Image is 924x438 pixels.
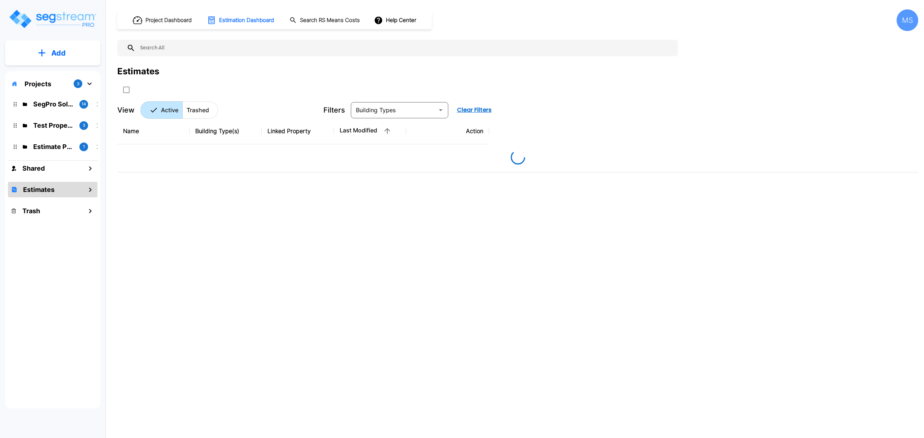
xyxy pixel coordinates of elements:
button: SelectAll [119,83,134,97]
th: Building Type(s) [189,118,262,144]
button: Estimation Dashboard [204,13,278,28]
div: Estimates [117,65,159,78]
button: Active [140,101,183,119]
p: 3 [83,122,85,128]
input: Search All [135,40,674,56]
p: 14 [82,101,86,107]
h1: Estimation Dashboard [219,16,274,25]
h1: Trash [22,206,40,216]
button: Add [5,43,100,63]
p: Trashed [187,106,209,114]
button: Clear Filters [454,103,494,117]
button: Search RS Means Costs [287,13,364,27]
p: Projects [25,79,51,89]
button: Trashed [182,101,218,119]
th: Last Modified [334,118,406,144]
th: Linked Property [262,118,334,144]
div: MS [897,9,918,31]
p: Filters [323,105,345,115]
div: Platform [140,101,218,119]
h1: Search RS Means Costs [300,16,360,25]
p: Add [51,48,66,58]
th: Action [406,118,489,144]
p: 1 [83,144,85,150]
p: Test Property Folder [33,121,74,130]
p: View [117,105,135,115]
p: SegPro Solutions CSS [33,99,74,109]
h1: Project Dashboard [145,16,192,25]
p: Estimate Property [33,142,74,152]
h1: Estimates [23,185,55,194]
p: 3 [77,81,79,87]
button: Open [436,105,446,115]
p: Active [161,106,178,114]
h1: Shared [22,163,45,173]
div: Name [123,127,184,135]
button: Project Dashboard [130,12,196,28]
img: Logo [8,9,97,29]
button: Help Center [372,13,419,27]
input: Building Types [353,105,434,115]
